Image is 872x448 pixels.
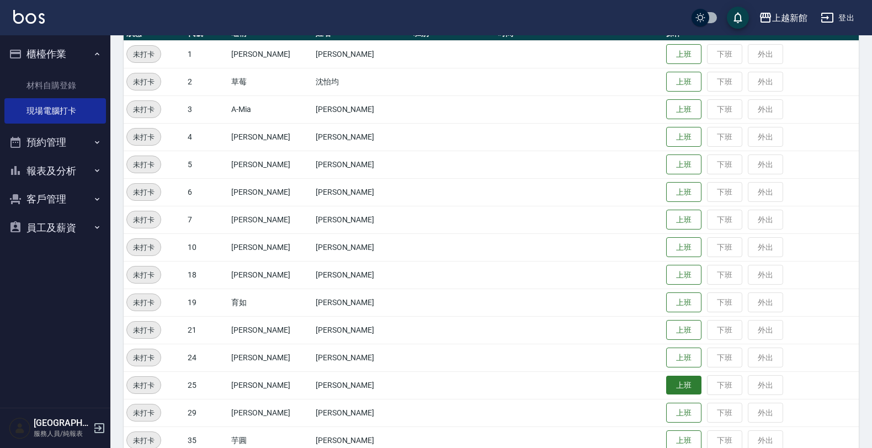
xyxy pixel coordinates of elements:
[185,68,228,95] td: 2
[185,40,228,68] td: 1
[313,178,411,206] td: [PERSON_NAME]
[4,40,106,68] button: 櫃檯作業
[185,95,228,123] td: 3
[666,403,701,423] button: 上班
[127,297,161,308] span: 未打卡
[313,95,411,123] td: [PERSON_NAME]
[185,178,228,206] td: 6
[185,206,228,233] td: 7
[666,348,701,368] button: 上班
[9,417,31,439] img: Person
[228,316,313,344] td: [PERSON_NAME]
[666,44,701,65] button: 上班
[4,128,106,157] button: 預約管理
[228,233,313,261] td: [PERSON_NAME]
[727,7,749,29] button: save
[666,320,701,340] button: 上班
[228,123,313,151] td: [PERSON_NAME]
[313,399,411,426] td: [PERSON_NAME]
[4,98,106,124] a: 現場電腦打卡
[127,435,161,446] span: 未打卡
[127,242,161,253] span: 未打卡
[127,49,161,60] span: 未打卡
[228,206,313,233] td: [PERSON_NAME]
[313,261,411,289] td: [PERSON_NAME]
[313,151,411,178] td: [PERSON_NAME]
[666,210,701,230] button: 上班
[13,10,45,24] img: Logo
[127,159,161,170] span: 未打卡
[228,344,313,371] td: [PERSON_NAME]
[185,316,228,344] td: 21
[666,265,701,285] button: 上班
[313,371,411,399] td: [PERSON_NAME]
[313,68,411,95] td: 沈怡均
[313,316,411,344] td: [PERSON_NAME]
[185,151,228,178] td: 5
[4,73,106,98] a: 材料自購登錄
[313,123,411,151] td: [PERSON_NAME]
[313,206,411,233] td: [PERSON_NAME]
[185,344,228,371] td: 24
[228,151,313,178] td: [PERSON_NAME]
[313,289,411,316] td: [PERSON_NAME]
[127,352,161,364] span: 未打卡
[228,399,313,426] td: [PERSON_NAME]
[127,76,161,88] span: 未打卡
[228,289,313,316] td: 育如
[4,185,106,214] button: 客戶管理
[816,8,859,28] button: 登出
[754,7,812,29] button: 上越新館
[127,380,161,391] span: 未打卡
[228,95,313,123] td: A-Mia
[313,344,411,371] td: [PERSON_NAME]
[772,11,807,25] div: 上越新館
[666,237,701,258] button: 上班
[34,418,90,429] h5: [GEOGRAPHIC_DATA]
[127,214,161,226] span: 未打卡
[666,99,701,120] button: 上班
[127,269,161,281] span: 未打卡
[185,289,228,316] td: 19
[127,131,161,143] span: 未打卡
[34,429,90,439] p: 服務人員/純報表
[228,371,313,399] td: [PERSON_NAME]
[127,186,161,198] span: 未打卡
[185,233,228,261] td: 10
[185,371,228,399] td: 25
[185,123,228,151] td: 4
[127,324,161,336] span: 未打卡
[228,40,313,68] td: [PERSON_NAME]
[228,178,313,206] td: [PERSON_NAME]
[185,399,228,426] td: 29
[228,261,313,289] td: [PERSON_NAME]
[185,261,228,289] td: 18
[127,104,161,115] span: 未打卡
[228,68,313,95] td: 草莓
[4,214,106,242] button: 員工及薪資
[666,376,701,395] button: 上班
[127,407,161,419] span: 未打卡
[666,292,701,313] button: 上班
[666,127,701,147] button: 上班
[313,40,411,68] td: [PERSON_NAME]
[666,154,701,175] button: 上班
[313,233,411,261] td: [PERSON_NAME]
[666,72,701,92] button: 上班
[666,182,701,202] button: 上班
[4,157,106,185] button: 報表及分析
